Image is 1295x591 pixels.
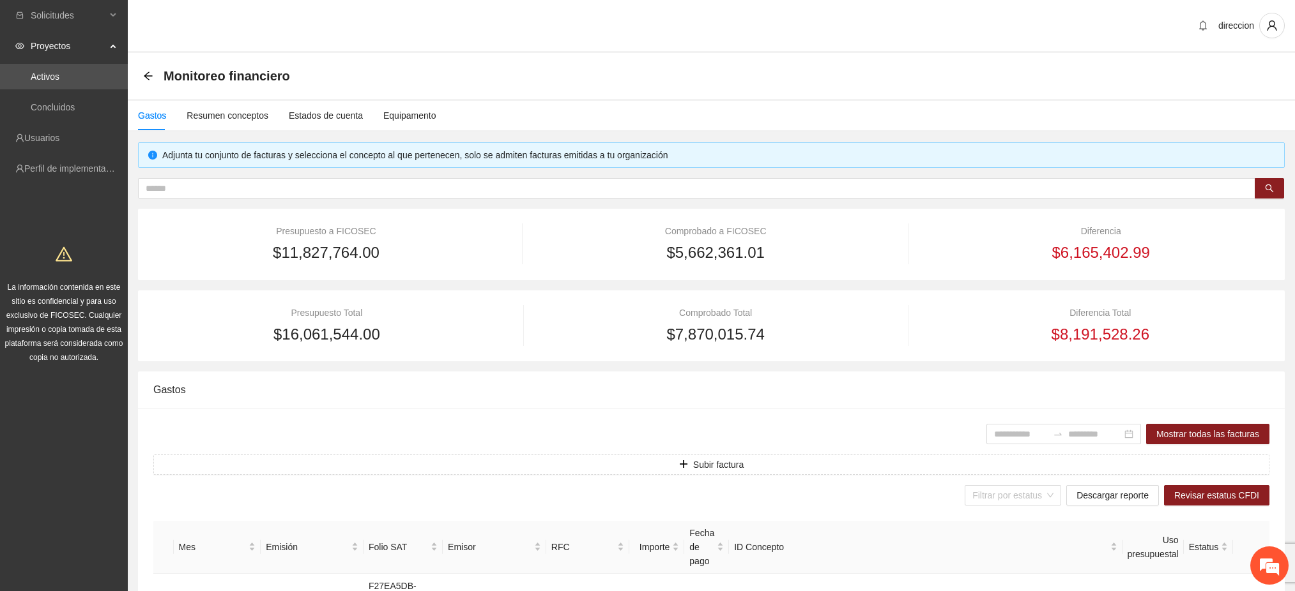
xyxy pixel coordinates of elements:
[1077,488,1149,502] span: Descargar reporte
[1053,429,1063,439] span: to
[162,148,1275,162] div: Adjunta tu conjunto de facturas y selecciona el concepto al que pertenecen, solo se admiten factu...
[364,521,443,574] th: Folio SAT
[153,454,1269,475] button: plusSubir factura
[1193,15,1213,36] button: bell
[143,71,153,81] span: arrow-left
[729,521,1122,574] th: ID Concepto
[693,458,744,472] span: Subir factura
[31,33,106,59] span: Proyectos
[261,521,364,574] th: Emisión
[551,540,615,554] span: RFC
[15,11,24,20] span: inbox
[273,322,380,347] span: $16,061,544.00
[931,306,1269,320] div: Diferencia Total
[546,521,629,574] th: RFC
[666,322,764,347] span: $7,870,015.74
[138,108,166,123] div: Gastos
[1184,521,1234,574] th: Estatus
[153,224,499,238] div: Presupuesto a FICOSEC
[679,460,688,470] span: plus
[1193,20,1213,31] span: bell
[1189,540,1219,554] span: Estatus
[546,224,886,238] div: Comprobado a FICOSEC
[5,283,123,362] span: La información contenida en este sitio es confidencial y para uso exclusivo de FICOSEC. Cualquier...
[1156,427,1259,441] span: Mostrar todas las facturas
[1123,521,1184,574] th: Uso presupuestal
[1255,178,1284,198] button: search
[179,540,247,554] span: Mes
[273,241,379,265] span: $11,827,764.00
[15,41,24,50] span: eye
[1052,241,1149,265] span: $6,165,402.99
[629,521,684,574] th: Importe
[369,540,428,554] span: Folio SAT
[24,133,59,143] a: Usuarios
[174,521,261,574] th: Mes
[1218,20,1254,31] span: direccion
[266,540,349,554] span: Emisión
[1259,13,1285,38] button: user
[932,224,1269,238] div: Diferencia
[1164,485,1269,505] button: Revisar estatus CFDI
[56,246,72,262] span: warning
[448,540,532,554] span: Emisor
[634,540,670,554] span: Importe
[24,163,124,174] a: Perfil de implementadora
[1260,20,1284,31] span: user
[666,241,764,265] span: $5,662,361.01
[1052,322,1149,347] span: $8,191,528.26
[1053,429,1063,439] span: swap-right
[148,151,157,160] span: info-circle
[187,108,268,123] div: Resumen conceptos
[31,71,59,82] a: Activos
[164,66,290,86] span: Monitoreo financiero
[1174,488,1259,502] span: Revisar estatus CFDI
[289,108,363,123] div: Estados de cuenta
[153,306,500,320] div: Presupuesto Total
[31,102,75,112] a: Concluidos
[143,71,153,82] div: Back
[153,371,1269,408] div: Gastos
[1265,184,1274,194] span: search
[734,540,1107,554] span: ID Concepto
[1066,485,1159,505] button: Descargar reporte
[31,3,106,28] span: Solicitudes
[443,521,546,574] th: Emisor
[684,521,729,574] th: Fecha de pago
[1146,424,1269,444] button: Mostrar todas las facturas
[383,108,436,123] div: Equipamento
[546,306,884,320] div: Comprobado Total
[689,526,714,568] span: Fecha de pago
